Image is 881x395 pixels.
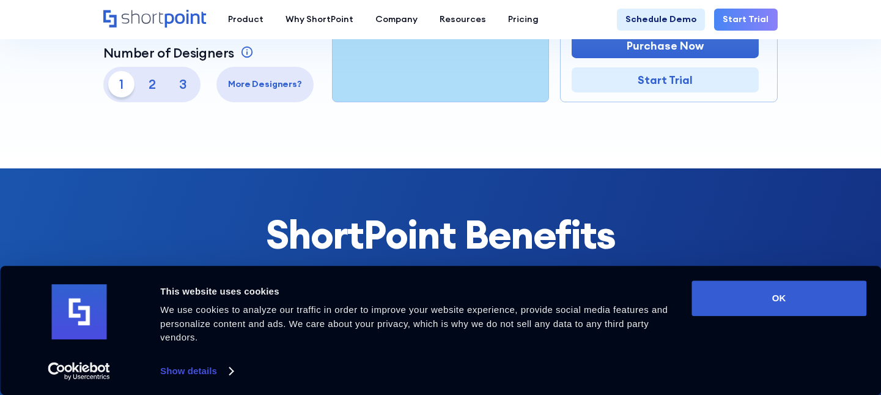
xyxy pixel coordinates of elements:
[139,71,165,97] p: 2
[221,78,309,91] p: More Designers?
[662,254,881,395] iframe: Chat Widget
[169,71,196,97] p: 3
[275,9,364,31] a: Why ShortPoint
[160,362,232,380] a: Show details
[160,304,668,342] span: We use cookies to analyze our traffic in order to improve your website experience, provide social...
[440,13,486,26] div: Resources
[103,213,777,256] h2: ShortPoint Benefits
[217,9,275,31] a: Product
[714,9,778,31] a: Start Trial
[691,280,866,316] button: OK
[286,13,353,26] div: Why ShortPoint
[103,45,256,61] a: Number of Designers
[103,10,206,29] a: Home
[364,9,429,31] a: Company
[572,33,759,58] a: Purchase Now
[51,285,106,340] img: logo
[497,9,550,31] a: Pricing
[103,45,234,61] p: Number of Designers
[160,284,677,299] div: This website uses cookies
[375,13,418,26] div: Company
[617,9,706,31] a: Schedule Demo
[228,13,264,26] div: Product
[429,9,497,31] a: Resources
[108,71,135,97] p: 1
[572,67,759,92] a: Start Trial
[26,362,133,380] a: Usercentrics Cookiebot - opens in a new window
[508,13,539,26] div: Pricing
